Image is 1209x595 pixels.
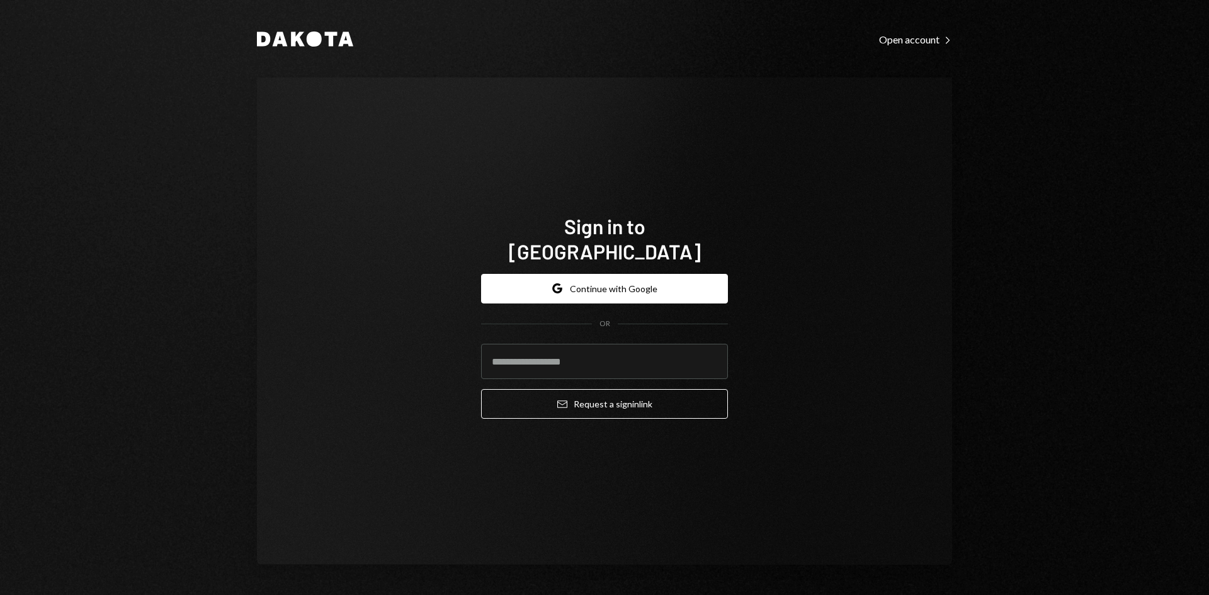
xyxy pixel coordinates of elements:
button: Continue with Google [481,274,728,303]
div: OR [599,319,610,329]
h1: Sign in to [GEOGRAPHIC_DATA] [481,213,728,264]
button: Request a signinlink [481,389,728,419]
a: Open account [879,32,952,46]
div: Open account [879,33,952,46]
